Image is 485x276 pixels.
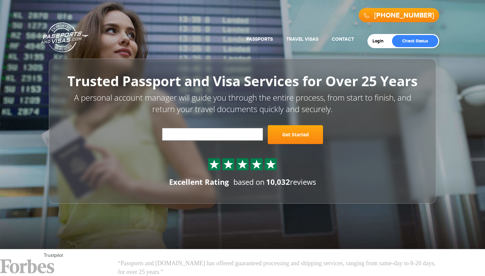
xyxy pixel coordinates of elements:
[286,36,318,42] a: Travel Visas
[374,11,434,20] a: [PHONE_NUMBER]
[266,177,290,187] strong: 10,032
[44,253,63,258] a: Trustpilot
[266,177,316,187] span: reviews
[392,35,438,47] a: Check Status
[64,92,421,115] p: A personal account manager will guide you through the entire process, from start to finish, and r...
[268,125,323,144] a: Get Started
[233,177,265,187] span: based on
[169,177,229,187] div: Excellent Rating
[64,74,421,89] h1: Trusted Passport and Visa Services for Over 25 Years
[373,38,388,44] a: Login
[266,159,276,169] img: Sprite St
[246,36,273,42] a: Passports
[41,22,89,53] a: Passports & [DOMAIN_NAME]
[332,36,354,42] a: Contact
[223,159,233,169] img: Sprite St
[209,159,219,169] img: Sprite St
[252,159,262,169] img: Sprite St
[237,159,248,169] img: Sprite St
